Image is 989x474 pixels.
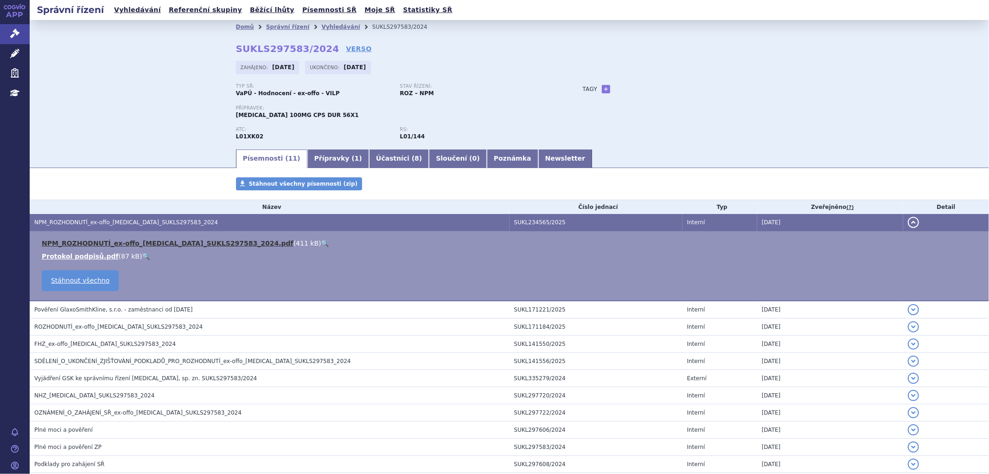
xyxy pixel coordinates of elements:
[400,90,434,97] strong: ROZ – NPM
[510,301,683,318] td: SUKL171221/2025
[346,44,371,53] a: VERSO
[510,214,683,231] td: SUKL234565/2025
[908,373,919,384] button: detail
[372,20,440,34] li: SUKLS297583/2024
[296,240,319,247] span: 411 kB
[34,324,203,330] span: ROZHODNUTÍ_ex-offo_ZEJULA_SUKLS297583_2024
[236,127,391,132] p: ATC:
[687,444,705,450] span: Interní
[472,155,477,162] span: 0
[687,219,705,226] span: Interní
[236,177,363,190] a: Stáhnout všechny písemnosti (zip)
[42,239,980,248] li: ( )
[683,200,757,214] th: Typ
[34,409,242,416] span: OZNÁMENÍ_O_ZAHÁJENÍ_SŘ_ex-offo_ZEJULA_SUKLS297583_2024
[757,336,903,353] td: [DATE]
[510,318,683,336] td: SUKL171184/2025
[908,390,919,401] button: detail
[510,422,683,439] td: SUKL297606/2024
[908,424,919,435] button: detail
[34,219,218,226] span: NPM_ROZHODNUTÍ_ex-offo_ZEJULA_SUKLS297583_2024
[241,64,270,71] span: Zahájeno:
[687,427,705,433] span: Interní
[236,149,307,168] a: Písemnosti (11)
[908,321,919,332] button: detail
[310,64,341,71] span: Ukončeno:
[236,24,254,30] a: Domů
[307,149,369,168] a: Přípravky (1)
[429,149,486,168] a: Sloučení (0)
[510,370,683,387] td: SUKL335279/2024
[34,461,104,468] span: Podklady pro zahájení SŘ
[34,392,154,399] span: NHZ_ZEJULA_SUKLS297583_2024
[903,200,989,214] th: Detail
[400,84,555,89] p: Stav řízení:
[757,456,903,473] td: [DATE]
[30,3,111,16] h2: Správní řízení
[908,304,919,315] button: detail
[757,301,903,318] td: [DATE]
[369,149,429,168] a: Účastníci (8)
[687,306,705,313] span: Interní
[510,456,683,473] td: SUKL297608/2024
[344,64,366,71] strong: [DATE]
[34,341,176,347] span: FHZ_ex-offo_ZEJULA_SUKLS297583_2024
[266,24,310,30] a: Správní řízení
[687,358,705,364] span: Interní
[908,442,919,453] button: detail
[321,240,329,247] a: 🔍
[34,375,257,382] span: Vyjádření GSK ke správnímu řízení Zejula, sp. zn. SUKLS297583/2024
[34,444,102,450] span: Plné moci a pověření ZP
[247,4,297,16] a: Běžící lhůty
[249,181,358,187] span: Stáhnout všechny písemnosti (zip)
[757,214,903,231] td: [DATE]
[288,155,297,162] span: 11
[42,252,980,261] li: ( )
[400,133,425,140] strong: niraparib
[510,387,683,404] td: SUKL297720/2024
[142,253,150,260] a: 🔍
[538,149,593,168] a: Newsletter
[236,43,339,54] strong: SUKLS297583/2024
[236,105,564,111] p: Přípravek:
[757,422,903,439] td: [DATE]
[757,200,903,214] th: Zveřejněno
[34,427,93,433] span: Plné moci a pověření
[510,200,683,214] th: Číslo jednací
[908,407,919,418] button: detail
[321,24,360,30] a: Vyhledávání
[510,439,683,456] td: SUKL297583/2024
[121,253,140,260] span: 87 kB
[236,84,391,89] p: Typ SŘ:
[687,375,707,382] span: Externí
[908,338,919,350] button: detail
[362,4,398,16] a: Moje SŘ
[236,133,264,140] strong: NIRAPARIB
[687,341,705,347] span: Interní
[757,439,903,456] td: [DATE]
[415,155,419,162] span: 8
[510,353,683,370] td: SUKL141556/2025
[908,356,919,367] button: detail
[34,358,351,364] span: SDĚLENÍ_O_UKONČENÍ_ZJIŠŤOVÁNÍ_PODKLADŮ_PRO_ROZHODNUTÍ_ex-offo_ZEJULA_SUKLS297583_2024
[687,392,705,399] span: Interní
[908,217,919,228] button: detail
[111,4,164,16] a: Vyhledávání
[687,461,705,468] span: Interní
[687,409,705,416] span: Interní
[236,90,340,97] strong: VaPÚ - Hodnocení - ex-offo - VILP
[272,64,294,71] strong: [DATE]
[510,336,683,353] td: SUKL141550/2025
[908,459,919,470] button: detail
[300,4,359,16] a: Písemnosti SŘ
[236,112,359,118] span: [MEDICAL_DATA] 100MG CPS DUR 56X1
[757,404,903,422] td: [DATE]
[42,240,294,247] a: NPM_ROZHODNUTÍ_ex-offo_[MEDICAL_DATA]_SUKLS297583_2024.pdf
[602,85,610,93] a: +
[510,404,683,422] td: SUKL297722/2024
[400,127,555,132] p: RS:
[42,270,119,291] a: Stáhnout všechno
[30,200,510,214] th: Název
[757,318,903,336] td: [DATE]
[355,155,359,162] span: 1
